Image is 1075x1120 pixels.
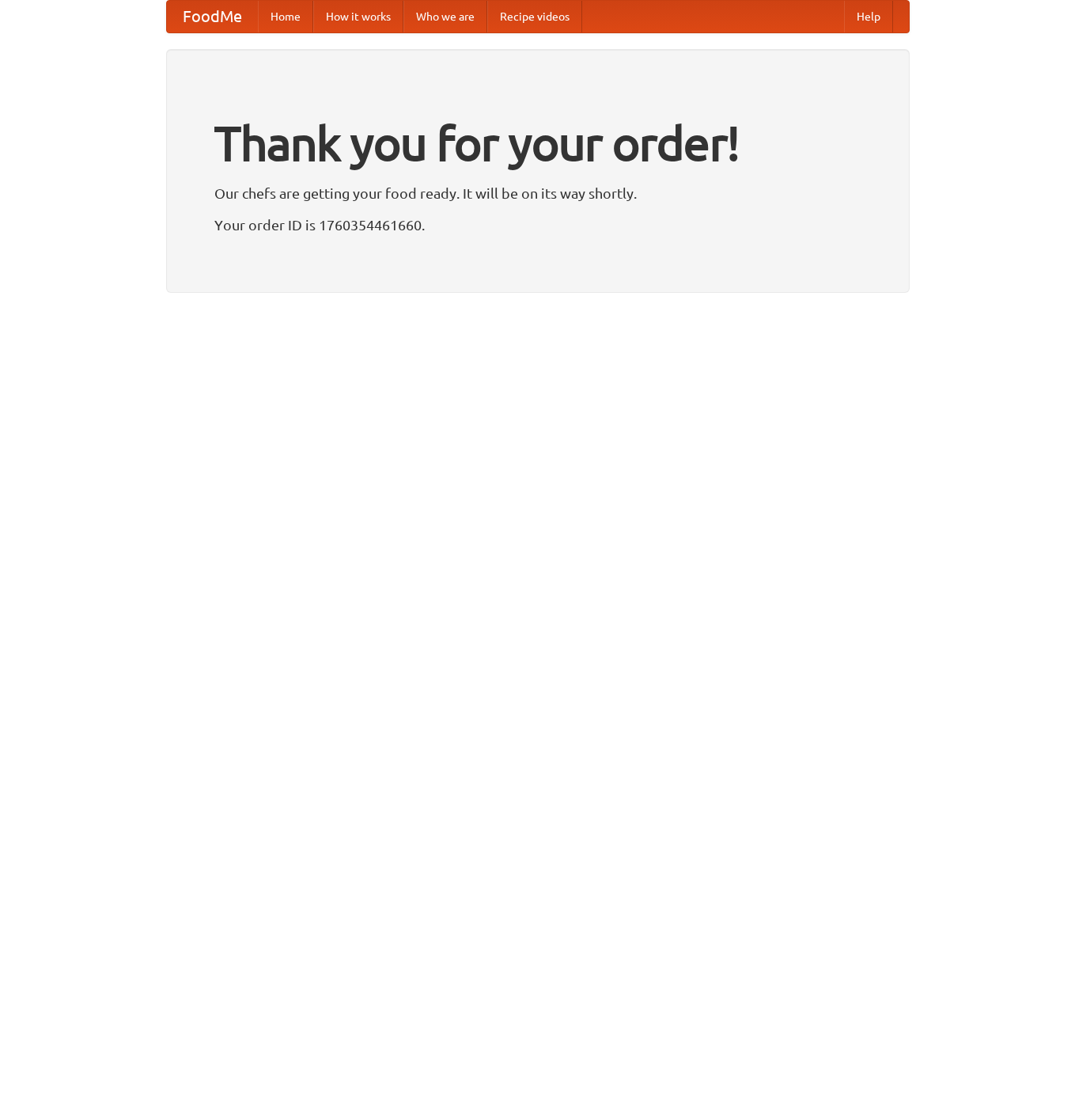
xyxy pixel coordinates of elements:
a: How it works [313,1,403,32]
p: Our chefs are getting your food ready. It will be on its way shortly. [214,181,861,205]
p: Your order ID is 1760354461660. [214,213,861,237]
a: Who we are [403,1,487,32]
a: FoodMe [167,1,258,32]
h1: Thank you for your order! [214,105,861,181]
a: Recipe videos [487,1,582,32]
a: Home [258,1,313,32]
a: Help [844,1,893,32]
